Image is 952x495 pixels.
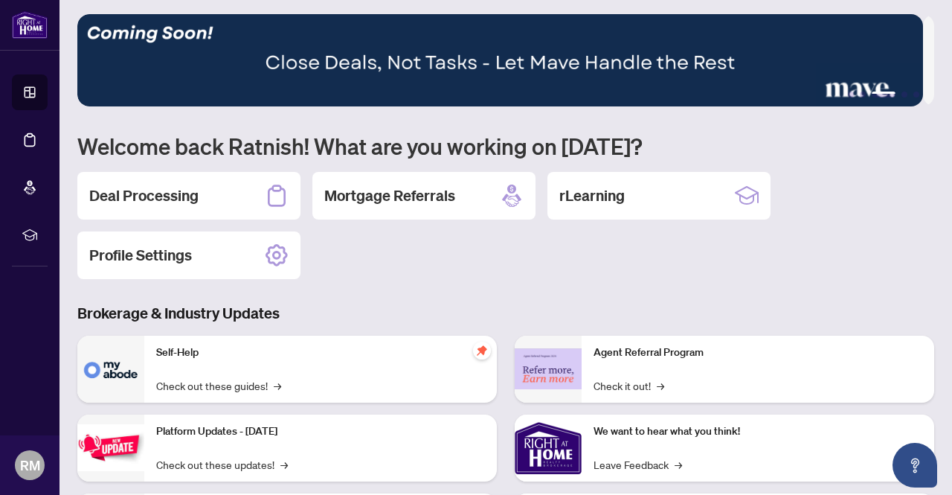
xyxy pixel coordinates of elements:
[848,92,854,98] button: 1
[473,342,491,360] span: pushpin
[594,377,664,394] a: Check it out!→
[594,424,922,440] p: We want to hear what you think!
[77,14,923,106] img: Slide 2
[515,415,582,482] img: We want to hear what you think!
[324,185,455,206] h2: Mortgage Referrals
[156,424,485,440] p: Platform Updates - [DATE]
[657,377,664,394] span: →
[274,377,281,394] span: →
[77,303,934,324] h3: Brokerage & Industry Updates
[77,424,144,471] img: Platform Updates - July 21, 2025
[860,92,866,98] button: 2
[594,456,682,473] a: Leave Feedback→
[77,132,934,160] h1: Welcome back Ratnish! What are you working on [DATE]?
[675,456,682,473] span: →
[89,245,192,266] h2: Profile Settings
[280,456,288,473] span: →
[20,455,40,476] span: RM
[913,92,919,98] button: 5
[515,348,582,389] img: Agent Referral Program
[559,185,625,206] h2: rLearning
[872,92,895,98] button: 3
[156,377,281,394] a: Check out these guides!→
[594,345,922,361] p: Agent Referral Program
[156,345,485,361] p: Self-Help
[89,185,199,206] h2: Deal Processing
[156,456,288,473] a: Check out these updates!→
[77,336,144,403] img: Self-Help
[901,92,907,98] button: 4
[892,443,937,488] button: Open asap
[12,11,48,39] img: logo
